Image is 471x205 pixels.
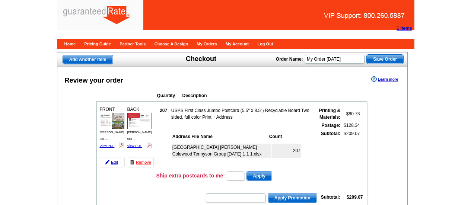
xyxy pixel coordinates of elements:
[257,42,273,46] a: Log Out
[321,131,340,136] strong: Subtotal:
[172,144,271,158] td: [GEOGRAPHIC_DATA] [PERSON_NAME] Colewood Tennyson Group [DATE] 1 1 1.xlsx
[197,42,217,46] a: My Orders
[65,76,123,86] div: Review your order
[321,123,340,128] strong: Postage:
[99,157,125,167] a: Edit
[397,26,412,31] strong: 1 Items
[126,105,153,150] div: BACK
[157,92,181,99] th: Quantity
[321,195,340,200] strong: Subtotal:
[156,172,225,179] h3: Ship extra postcards to me:
[347,195,363,200] strong: $209.07
[105,160,109,164] img: pencil-icon.gif
[186,55,216,63] h1: Checkout
[226,42,249,46] a: My Account
[268,193,317,202] span: Apply Promotion
[341,130,360,169] td: $209.07
[100,131,124,141] span: [PERSON_NAME] Still ...
[155,42,188,46] a: Choose A Design
[269,133,301,140] th: Count
[367,55,403,64] span: Save Order
[64,42,76,46] a: Home
[341,122,360,129] td: $128.34
[371,76,398,82] a: Learn more
[128,157,154,167] a: Remove
[341,107,360,121] td: $80.73
[100,113,124,129] img: small-thumb.jpg
[160,108,167,113] strong: 207
[247,172,272,180] span: Apply
[182,92,318,99] th: Description
[146,142,152,148] img: pdf_logo.png
[366,54,404,64] button: Save Order
[366,182,471,205] iframe: LiveChat chat widget
[319,108,340,120] strong: Printing & Materials:
[84,42,111,46] a: Pricing Guide
[119,142,124,148] img: pdf_logo.png
[127,131,152,141] span: [PERSON_NAME] Still ...
[171,107,311,121] td: USPS First Class Jumbo Postcard (5.5" x 8.5") Recyclable Board Two sided, full color Print + Address
[130,160,134,164] img: trashcan-icon.gif
[100,144,115,148] a: View PDF
[127,144,142,148] a: View PDF
[272,144,301,158] td: 207
[127,113,152,129] img: small-thumb.jpg
[172,133,268,140] th: Address File Name
[246,171,272,181] button: Apply
[63,55,113,64] a: Add Another Item
[268,193,317,203] button: Apply Promotion
[99,105,125,150] div: FRONT
[120,42,146,46] a: Partner Tools
[276,57,303,62] strong: Order Name:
